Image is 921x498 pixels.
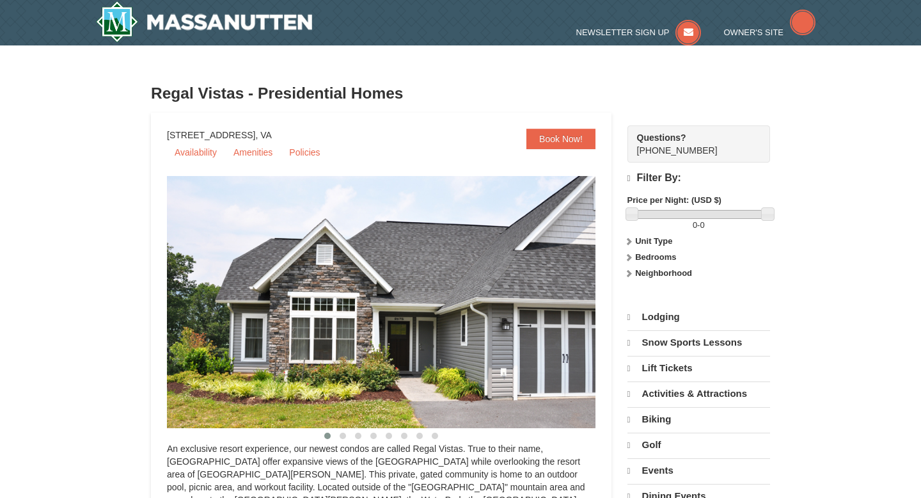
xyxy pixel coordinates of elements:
img: Massanutten Resort Logo [96,1,312,42]
a: Newsletter Sign Up [576,28,702,37]
a: Amenities [226,143,280,162]
a: Policies [281,143,327,162]
span: Owner's Site [724,28,784,37]
span: 0 [693,220,697,230]
span: [PHONE_NUMBER] [637,131,747,156]
h3: Regal Vistas - Presidential Homes [151,81,770,106]
strong: Unit Type [635,236,672,246]
span: Newsletter Sign Up [576,28,670,37]
strong: Price per Night: (USD $) [627,195,721,205]
a: Owner's Site [724,28,816,37]
a: Availability [167,143,224,162]
strong: Neighborhood [635,268,692,278]
a: Massanutten Resort [96,1,312,42]
a: Golf [627,433,770,457]
a: Lodging [627,305,770,329]
a: Snow Sports Lessons [627,330,770,355]
h4: Filter By: [627,172,770,184]
a: Events [627,458,770,483]
a: Lift Tickets [627,356,770,380]
img: 19218991-1-902409a9.jpg [167,176,627,428]
label: - [627,219,770,232]
span: 0 [700,220,704,230]
strong: Bedrooms [635,252,676,262]
a: Biking [627,407,770,431]
a: Activities & Attractions [627,382,770,406]
a: Book Now! [526,129,595,149]
strong: Questions? [637,133,686,143]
